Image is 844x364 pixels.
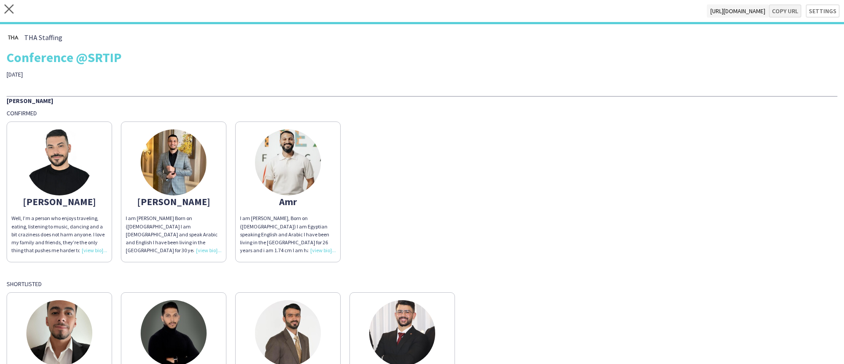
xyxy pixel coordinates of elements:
div: Shortlisted [7,280,837,288]
div: Confirmed [7,109,837,117]
div: [PERSON_NAME] [7,96,837,105]
img: thumb-640749933ef8d.jpeg [141,129,207,195]
span: [URL][DOMAIN_NAME] [707,4,769,18]
div: I am [PERSON_NAME] Born on ([DEMOGRAPHIC_DATA] I am [DEMOGRAPHIC_DATA] and speak Arabic and Engli... [126,214,222,254]
div: [PERSON_NAME] [11,198,107,206]
div: Well, I’m a person who enjoys traveling, eating, listening to music, dancing and a bit craziness ... [11,214,107,254]
span: THA Staffing [24,33,62,41]
img: thumb-66c1b6852183e.jpeg [255,129,321,195]
button: Copy url [769,4,801,18]
div: Conference @SRTIP [7,51,837,64]
div: [PERSON_NAME] [126,198,222,206]
img: thumb-66af96a941b30.jpg [26,129,92,195]
div: I am [PERSON_NAME], Born on ([DEMOGRAPHIC_DATA]) I am Egyptian speaking English and Arabic I have... [240,214,336,254]
img: thumb-0b1c4840-441c-4cf7-bc0f-fa59e8b685e2..jpg [7,31,20,44]
div: Amr [240,198,336,206]
button: Settings [806,4,840,18]
div: [DATE] [7,70,298,78]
